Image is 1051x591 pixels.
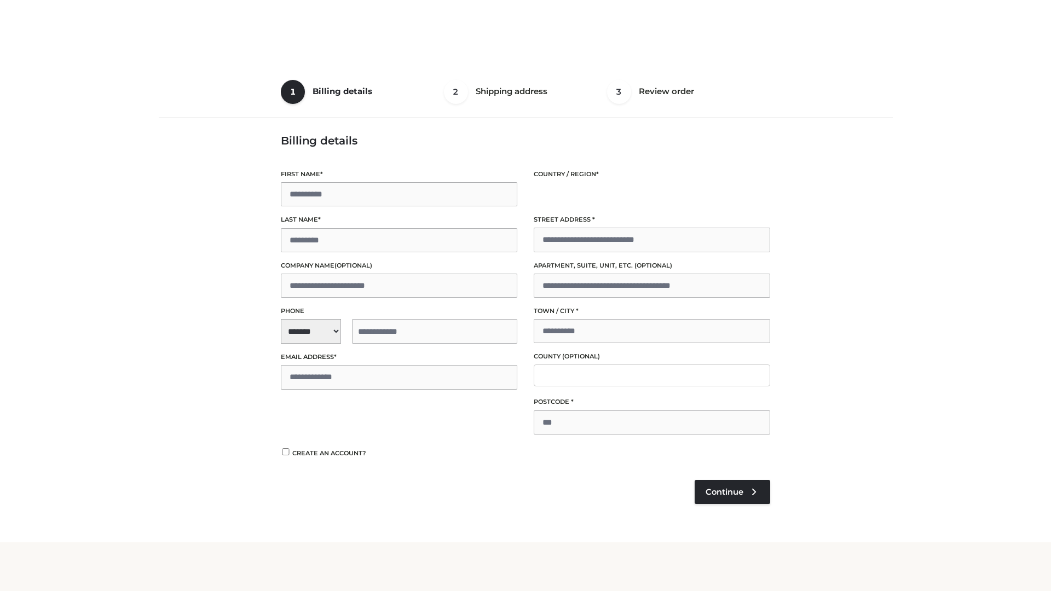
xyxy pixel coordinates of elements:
[634,262,672,269] span: (optional)
[281,352,517,362] label: Email address
[534,215,770,225] label: Street address
[534,169,770,179] label: Country / Region
[534,397,770,407] label: Postcode
[292,449,366,457] span: Create an account?
[334,262,372,269] span: (optional)
[695,480,770,504] a: Continue
[281,215,517,225] label: Last name
[534,351,770,362] label: County
[281,306,517,316] label: Phone
[281,260,517,271] label: Company name
[281,448,291,455] input: Create an account?
[281,169,517,179] label: First name
[562,352,600,360] span: (optional)
[534,260,770,271] label: Apartment, suite, unit, etc.
[534,306,770,316] label: Town / City
[706,487,743,497] span: Continue
[281,134,770,147] h3: Billing details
